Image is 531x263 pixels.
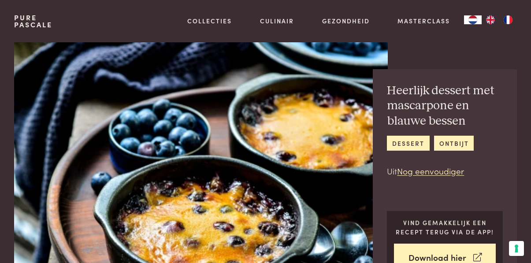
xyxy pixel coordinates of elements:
[394,218,496,236] p: Vind gemakkelijk een recept terug via de app!
[434,136,474,150] a: ontbijt
[14,14,52,28] a: PurePascale
[509,241,524,256] button: Uw voorkeuren voor toestemming voor trackingtechnologieën
[260,16,294,26] a: Culinair
[187,16,232,26] a: Collecties
[322,16,370,26] a: Gezondheid
[464,15,517,24] aside: Language selected: Nederlands
[397,165,464,177] a: Nog eenvoudiger
[464,15,482,24] a: NL
[387,83,503,129] h2: Heerlijk dessert met mascarpone en blauwe bessen
[499,15,517,24] a: FR
[387,136,429,150] a: dessert
[464,15,482,24] div: Language
[482,15,499,24] a: EN
[387,165,503,178] p: Uit
[482,15,517,24] ul: Language list
[397,16,450,26] a: Masterclass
